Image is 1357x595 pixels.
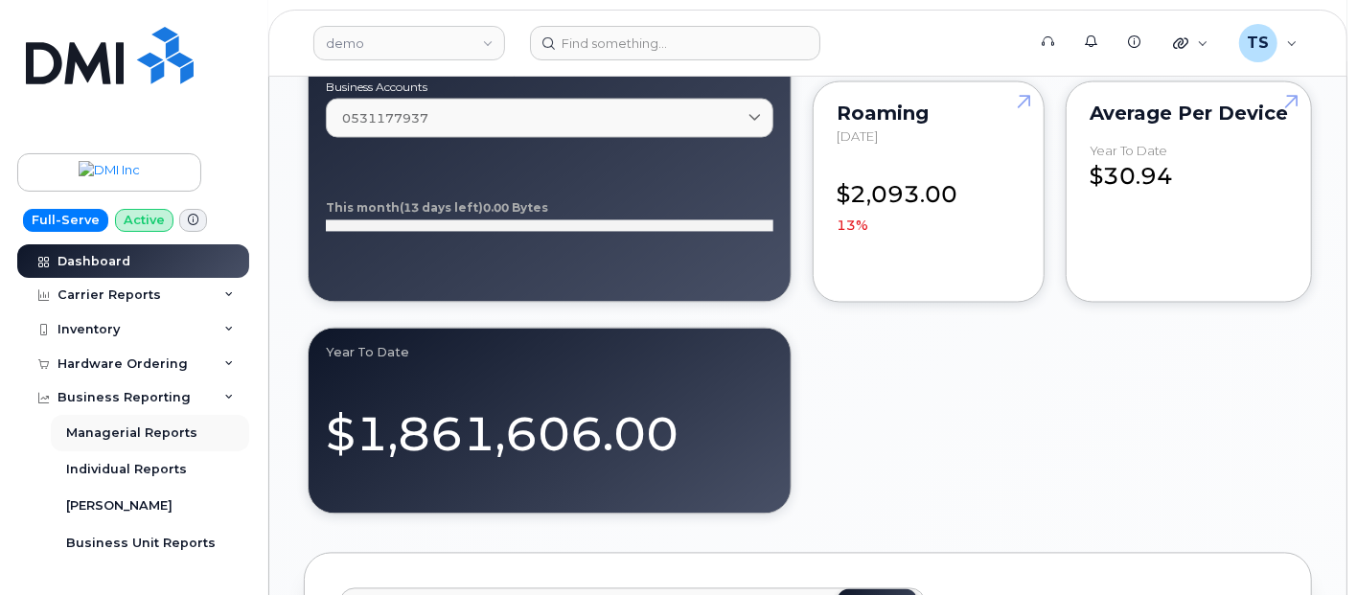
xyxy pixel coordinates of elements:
[326,384,773,468] div: $1,861,606.00
[837,128,878,144] span: [DATE]
[400,201,483,216] tspan: (13 days left)
[837,162,1021,236] div: $2,093.00
[326,99,773,138] a: 0531177937
[837,217,868,236] span: 13%
[326,346,773,361] div: Year to Date
[1090,145,1288,195] div: $30.94
[1160,24,1222,62] div: Quicklinks
[1090,105,1288,121] div: Average per Device
[837,105,1021,121] div: Roaming
[326,81,773,93] label: Business Accounts
[530,26,820,60] input: Find something...
[1090,145,1167,159] div: Year to Date
[483,201,548,216] tspan: 0.00 Bytes
[1226,24,1311,62] div: Test SAdmin
[1247,32,1269,55] span: TS
[342,109,428,127] span: 0531177937
[313,26,505,60] a: demo
[326,201,400,216] tspan: This month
